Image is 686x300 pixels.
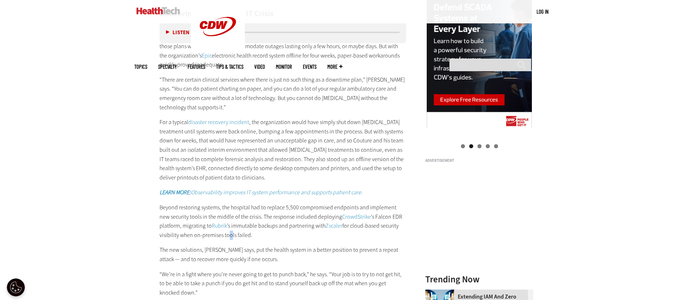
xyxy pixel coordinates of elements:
[425,275,533,284] h3: Trending Now
[158,64,177,69] span: Specialty
[160,188,363,196] em: Observability improves IT system performance and supports patient care.
[136,7,180,14] img: Home
[7,278,25,296] div: Cookie Settings
[469,144,473,148] a: 2
[188,64,205,69] a: Features
[160,270,407,297] p: “We’re in a fight where you’re never going to get to punch back,” he says. “Your job is to try to...
[537,8,548,15] div: User menu
[342,213,371,221] a: CrowdStrike
[216,64,243,69] a: Tips & Tactics
[160,203,407,240] p: Beyond restoring systems, the hospital had to replace 5,500 compromised endpoints and implement n...
[425,166,533,256] iframe: advertisement
[191,47,245,55] a: CDW
[537,8,548,15] a: Log in
[425,290,458,295] a: abstract image of woman with pixelated face
[188,118,249,126] a: disaster recovery incident
[134,64,147,69] span: Topics
[160,75,407,112] p: “There are certain clinical services where there is just no such thing as a downtime plan,” [PERS...
[425,159,533,163] h3: Advertisement
[160,245,407,264] p: The new solutions, [PERSON_NAME] says, put the health system in a better position to prevent a re...
[477,144,481,148] a: 3
[303,64,317,69] a: Events
[276,64,292,69] a: MonITor
[326,222,342,229] a: Zscaler
[486,144,490,148] a: 4
[7,278,25,296] button: Open Preferences
[327,64,342,69] span: More
[494,144,498,148] a: 5
[160,118,407,182] p: For a typical , the organization would have simply shut down [MEDICAL_DATA] treatment until syste...
[160,188,191,196] strong: LEARN MORE:
[254,64,265,69] a: Video
[461,144,465,148] a: 1
[160,188,363,196] a: LEARN MORE:Observability improves IT system performance and supports patient care.
[212,222,227,229] a: Rubrik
